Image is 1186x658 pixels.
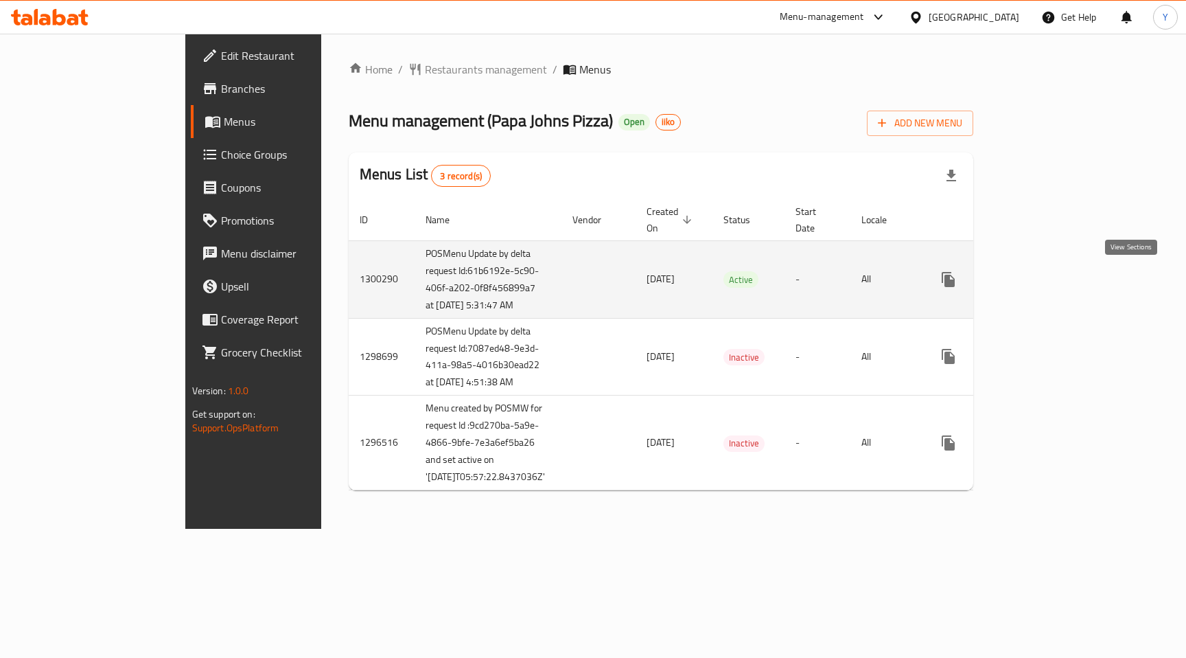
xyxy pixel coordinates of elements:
[1163,10,1168,25] span: Y
[191,270,384,303] a: Upsell
[572,212,619,228] span: Vendor
[191,171,384,204] a: Coupons
[867,111,973,136] button: Add New Menu
[426,212,467,228] span: Name
[360,164,491,187] h2: Menus List
[723,350,765,365] span: Inactive
[929,10,1019,25] div: [GEOGRAPHIC_DATA]
[408,61,547,78] a: Restaurants management
[221,278,373,295] span: Upsell
[192,405,255,423] span: Get support on:
[647,270,675,288] span: [DATE]
[723,272,758,288] span: Active
[780,9,864,25] div: Menu-management
[431,165,491,187] div: Total records count
[191,336,384,369] a: Grocery Checklist
[415,318,561,396] td: POSMenu Update by delta request Id:7087ed48-9e3d-411a-98a5-4016b30ead22 at [DATE] 4:51:38 AM
[221,80,373,97] span: Branches
[647,348,675,365] span: [DATE]
[228,382,249,400] span: 1.0.0
[656,116,680,128] span: iiko
[921,199,1075,241] th: Actions
[553,61,557,78] li: /
[932,427,965,460] button: more
[191,138,384,171] a: Choice Groups
[221,179,373,196] span: Coupons
[618,114,650,131] div: Open
[191,39,384,72] a: Edit Restaurant
[723,271,758,288] div: Active
[878,115,962,132] span: Add New Menu
[579,61,611,78] span: Menus
[415,396,561,490] td: Menu created by POSMW for request Id :9cd270ba-5a9e-4866-9bfe-7e3a6ef5ba26 and set active on '[DA...
[221,245,373,262] span: Menu disclaimer
[723,435,765,452] div: Inactive
[191,204,384,237] a: Promotions
[191,105,384,138] a: Menus
[935,159,968,192] div: Export file
[221,212,373,229] span: Promotions
[221,146,373,163] span: Choice Groups
[850,240,921,318] td: All
[861,212,905,228] span: Locale
[932,263,965,296] button: more
[432,170,490,183] span: 3 record(s)
[425,61,547,78] span: Restaurants management
[723,435,765,451] span: Inactive
[647,433,675,451] span: [DATE]
[850,318,921,396] td: All
[349,61,974,78] nav: breadcrumb
[784,240,850,318] td: -
[795,203,834,236] span: Start Date
[191,303,384,336] a: Coverage Report
[191,72,384,105] a: Branches
[221,47,373,64] span: Edit Restaurant
[618,116,650,128] span: Open
[932,340,965,373] button: more
[349,199,1075,491] table: enhanced table
[398,61,403,78] li: /
[221,311,373,328] span: Coverage Report
[191,237,384,270] a: Menu disclaimer
[850,396,921,490] td: All
[221,344,373,361] span: Grocery Checklist
[349,105,613,136] span: Menu management ( Papa Johns Pizza )
[723,212,768,228] span: Status
[784,396,850,490] td: -
[192,382,226,400] span: Version:
[415,240,561,318] td: POSMenu Update by delta request Id:61b6192e-5c90-406f-a202-0f8f456899a7 at [DATE] 5:31:47 AM
[360,212,386,228] span: ID
[192,419,279,437] a: Support.OpsPlatform
[224,113,373,130] span: Menus
[784,318,850,396] td: -
[647,203,696,236] span: Created On
[965,340,998,373] button: Change Status
[965,427,998,460] button: Change Status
